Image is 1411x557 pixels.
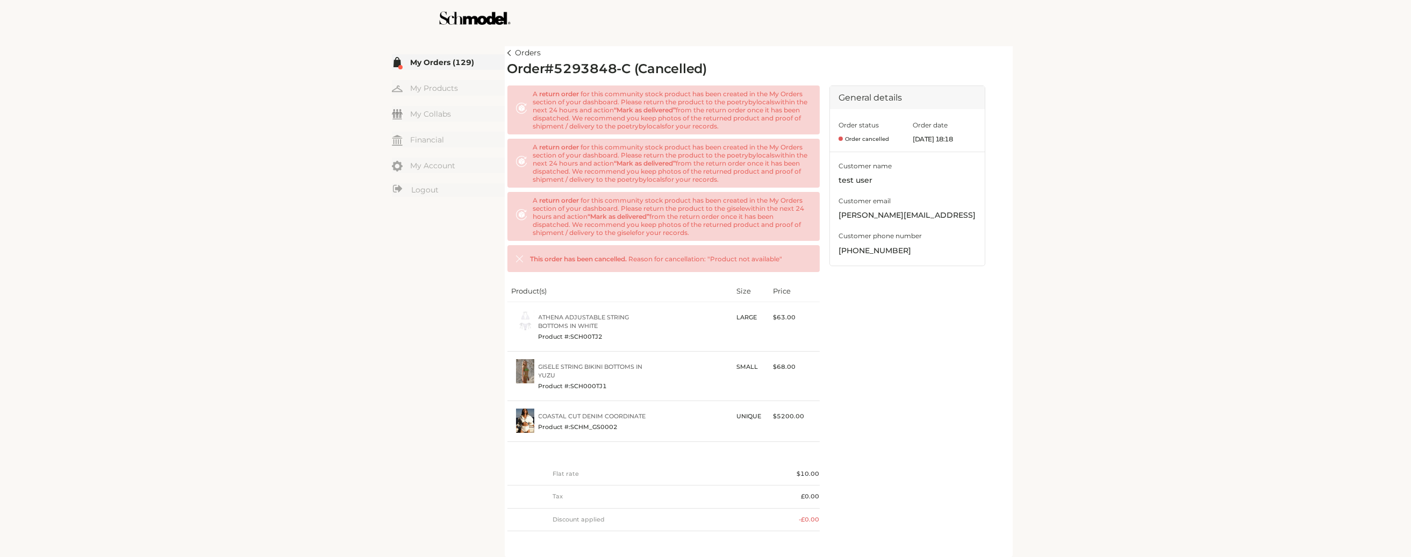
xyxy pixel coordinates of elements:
a: My Products [392,80,505,96]
a: return order [540,90,579,98]
strong: “Mark as delivered” [614,106,676,114]
a: Coastal Cut Denim Coordinate [539,412,646,420]
div: UNIQUE [736,408,761,425]
th: Product(s) [507,280,733,302]
span: [PHONE_NUMBER] [839,245,976,258]
span: Tax [553,492,563,500]
span: Order date [913,121,948,129]
img: left-arrow.svg [507,50,511,56]
div: A for this community stock product has been created in the My Orders section of your dashboard. P... [527,90,811,130]
span: Customer phone number [839,231,976,241]
span: This order has been cancelled. [530,255,627,263]
a: My Account [392,158,505,173]
span: Product #: SCH00TJ2 [539,332,646,341]
span: Order cancelled [839,135,889,143]
div: Reason for cancellation: " Product not available " [524,255,811,263]
span: test user [839,174,976,187]
span: Product #: SCH000TJ1 [539,382,646,390]
img: my-friends.svg [392,109,403,119]
span: Customer name [839,161,976,172]
img: my-order.svg [392,57,403,68]
img: my-account.svg [392,161,403,172]
span: £0.00 [801,492,820,500]
strong: “Mark as delivered” [588,212,650,220]
span: Product #: SCHM_GS0002 [539,423,646,431]
strong: “Mark as delivered” [614,159,676,167]
a: My Collabs [392,106,505,122]
img: my-financial.svg [392,135,403,146]
span: Customer email [839,196,976,206]
div: A for this community stock product has been created in the My Orders section of your dashboard. P... [527,196,811,237]
img: my-hanger.svg [392,83,403,94]
span: Flat rate [553,470,579,477]
a: Orders [507,47,541,60]
a: Financial [392,132,505,147]
span: Discount applied [553,516,605,523]
a: Logout [392,183,505,197]
span: - £0.00 [799,516,820,523]
th: Price [769,280,819,302]
div: SMALL [736,358,758,375]
span: $ 63.00 [773,313,796,321]
span: General details [839,92,902,103]
span: $ 68.00 [773,363,796,370]
a: return order [540,143,579,151]
a: Gisele String Bikini Bottoms In Yuzu [539,362,646,380]
a: return order [540,196,579,204]
a: My Orders (129) [392,54,505,70]
h2: Order # 5293848-C (Cancelled) [507,61,707,77]
span: $ 5200.00 [773,412,804,420]
span: Order status [839,121,879,129]
div: LARGE [736,309,757,326]
div: Menu [392,54,505,198]
th: Size [732,280,769,302]
div: A for this community stock product has been created in the My Orders section of your dashboard. P... [527,143,811,183]
span: kavya+test@providence.pw [839,209,976,222]
span: $ 10.00 [797,470,820,477]
a: Athena Adjustable String Bottoms In White [539,313,646,330]
span: [DATE] 18:18 [913,135,976,143]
